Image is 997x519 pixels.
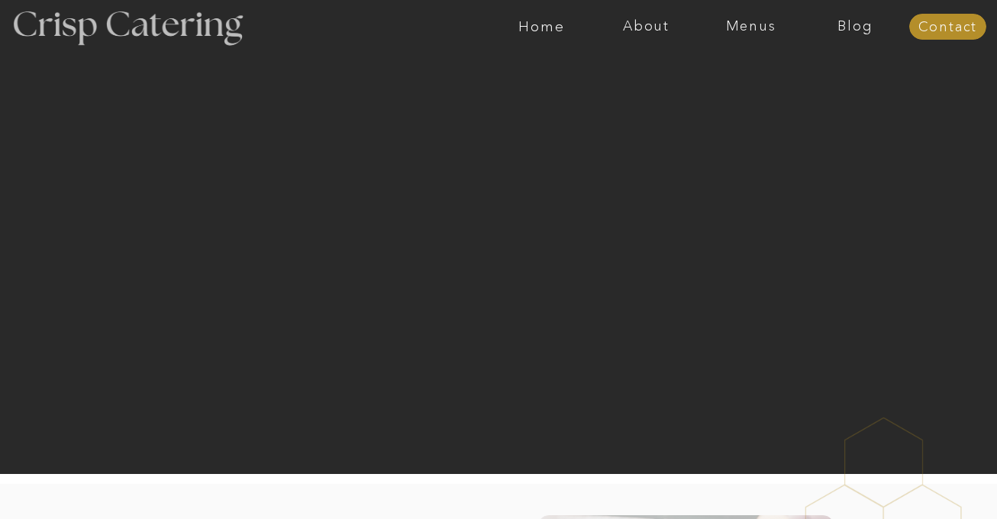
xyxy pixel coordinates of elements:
a: Menus [699,19,803,34]
a: Home [489,19,594,34]
a: Contact [909,20,986,35]
a: Blog [803,19,908,34]
a: About [594,19,699,34]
